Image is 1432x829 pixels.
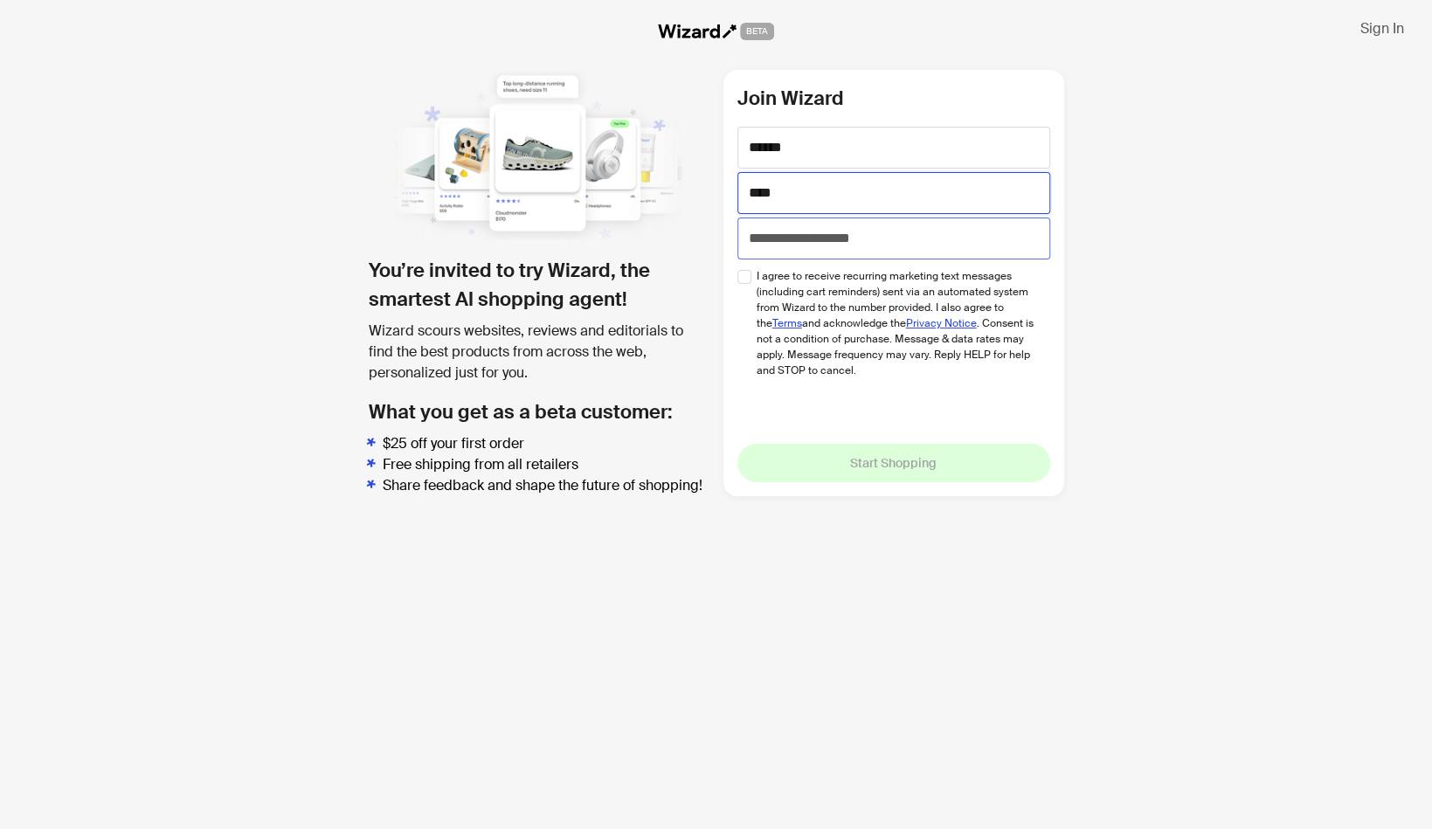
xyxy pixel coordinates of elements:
[383,433,709,454] li: $25 off your first order
[737,84,1050,113] h2: Join Wizard
[906,316,977,330] a: Privacy Notice
[369,321,709,383] div: Wizard scours websites, reviews and editorials to find the best products from across the web, per...
[369,256,709,314] h1: You’re invited to try Wizard, the smartest AI shopping agent!
[1346,14,1418,42] button: Sign In
[369,397,709,426] h2: What you get as a beta customer:
[740,23,774,40] span: BETA
[383,475,709,496] li: Share feedback and shape the future of shopping!
[383,454,709,475] li: Free shipping from all retailers
[772,316,802,330] a: Terms
[737,444,1050,482] button: Start Shopping
[1360,19,1404,38] span: Sign In
[757,268,1037,378] span: I agree to receive recurring marketing text messages (including cart reminders) sent via an autom...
